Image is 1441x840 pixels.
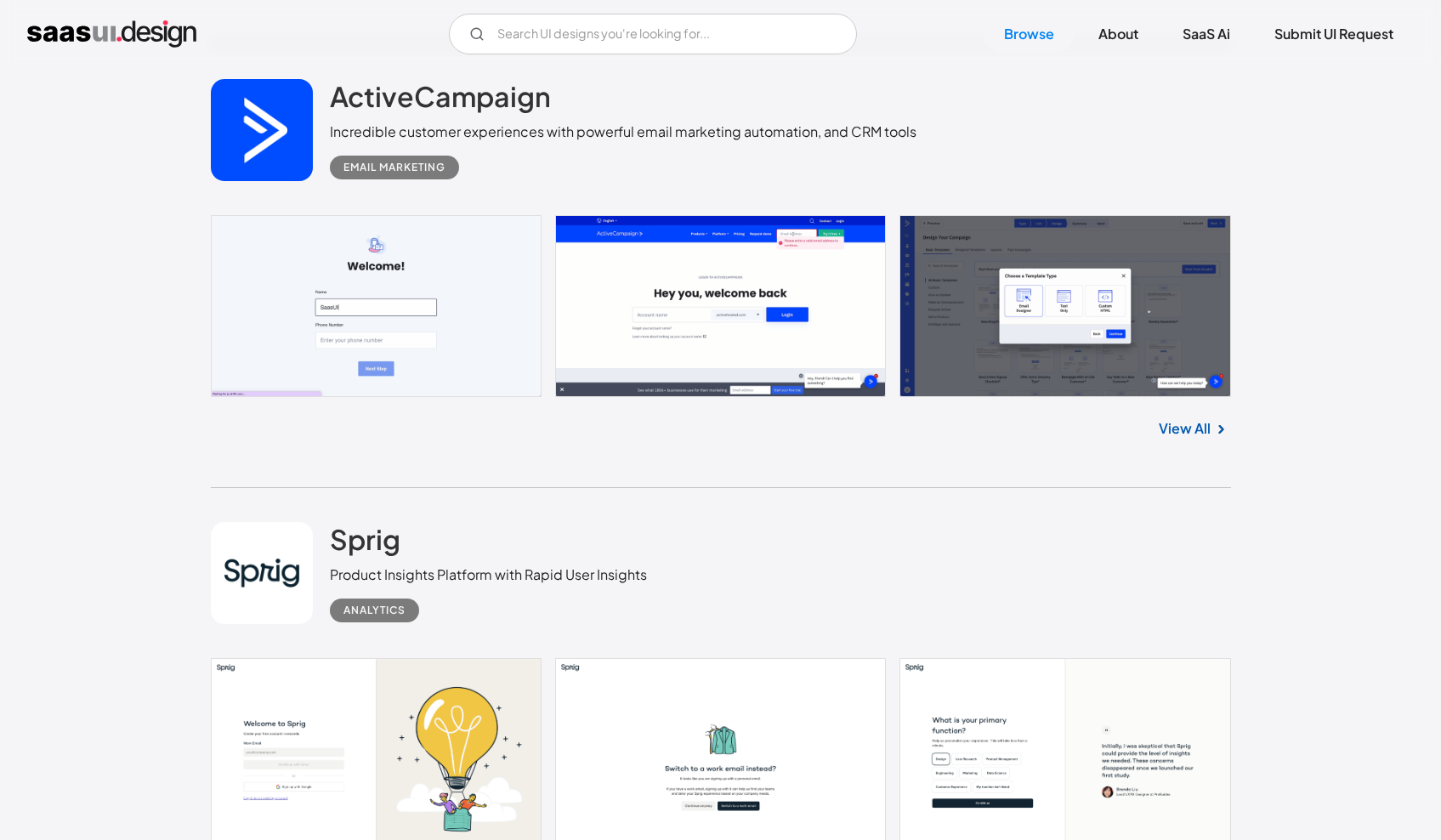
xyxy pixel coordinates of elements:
a: About [1078,15,1159,53]
a: home [27,20,196,48]
h2: Sprig [330,522,400,556]
a: Sprig [330,522,400,565]
div: Analytics [343,600,406,621]
a: Submit UI Request [1254,15,1414,53]
a: Browse [984,15,1075,53]
a: ActiveCampaign [330,79,551,122]
h2: ActiveCampaign [330,79,551,113]
a: View All [1159,418,1211,439]
a: SaaS Ai [1162,15,1251,53]
div: Product Insights Platform with Rapid User Insights [330,565,647,585]
div: Email Marketing [343,157,445,178]
div: Incredible customer experiences with powerful email marketing automation, and CRM tools [330,122,916,142]
input: Search UI designs you're looking for... [449,14,857,54]
form: Email Form [449,14,857,54]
